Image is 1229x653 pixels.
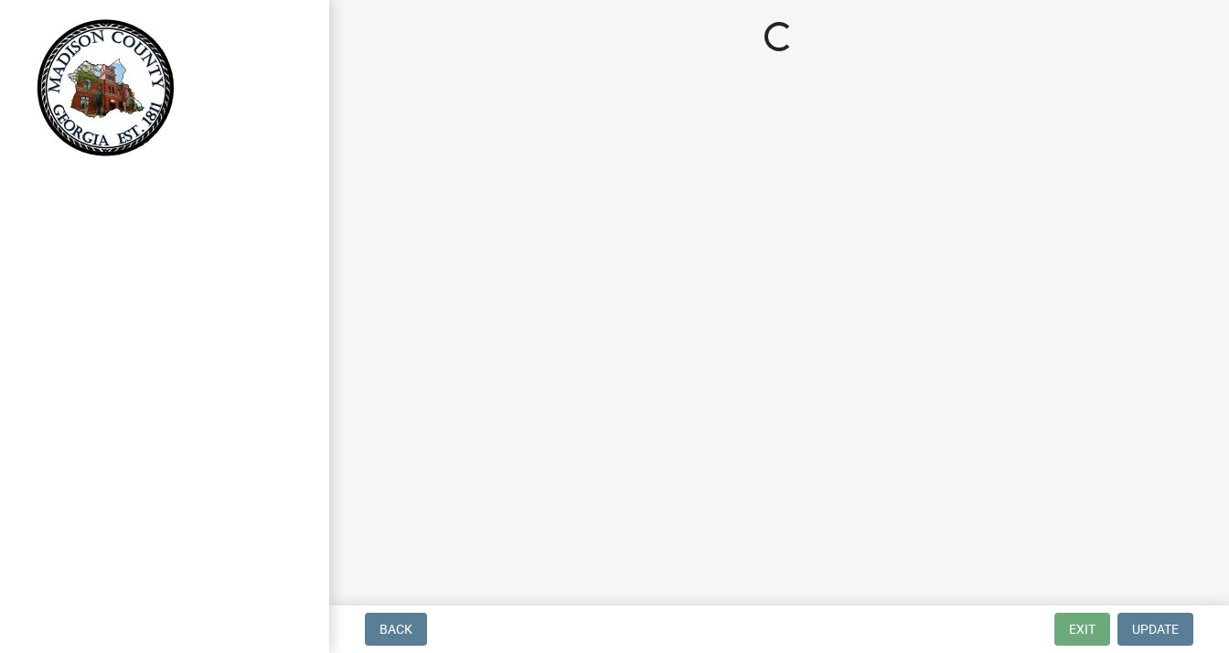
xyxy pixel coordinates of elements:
[1054,613,1110,646] button: Exit
[379,622,412,637] span: Back
[37,19,175,156] img: Madison County, Georgia
[1132,622,1179,637] span: Update
[365,613,427,646] button: Back
[1117,613,1193,646] button: Update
